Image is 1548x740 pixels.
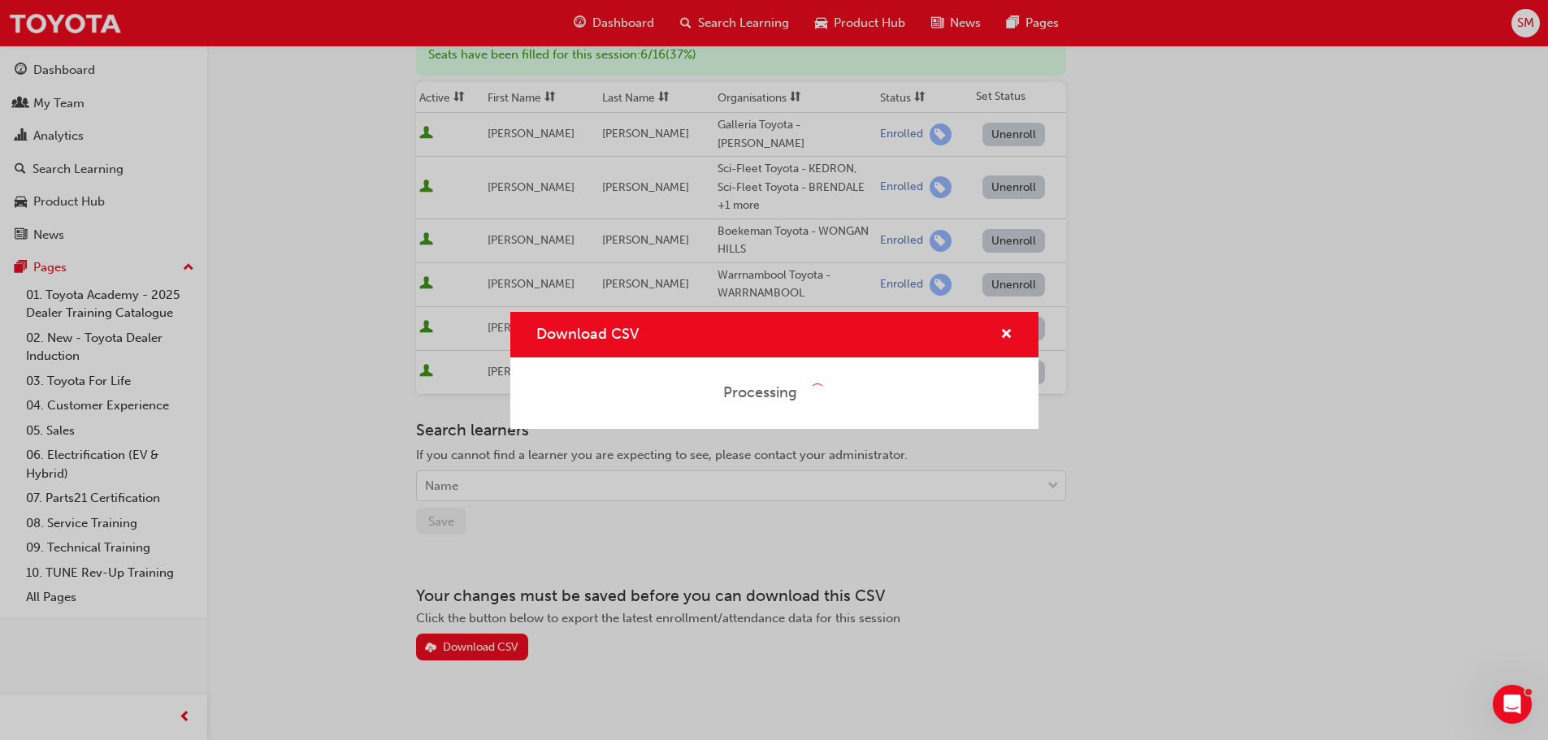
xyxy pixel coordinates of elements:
[1493,685,1532,724] iframe: Intercom live chat
[536,325,639,343] span: Download CSV
[723,383,797,403] div: Processing
[1000,325,1012,345] button: cross-icon
[1000,328,1012,343] span: cross-icon
[510,312,1039,429] div: Download CSV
